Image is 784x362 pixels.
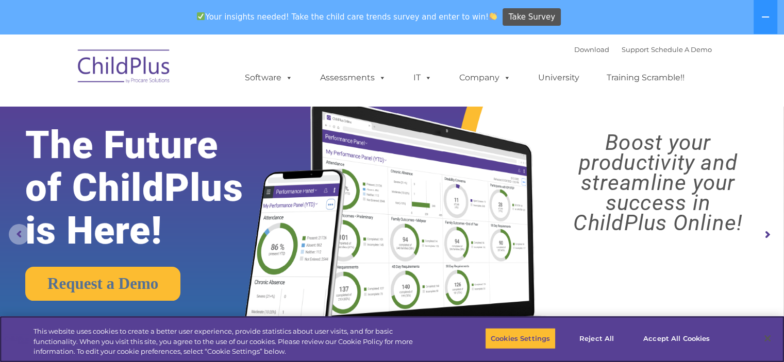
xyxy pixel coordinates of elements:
font: | [574,45,712,54]
img: 👏 [489,12,497,20]
button: Reject All [564,327,629,349]
span: Phone number [143,110,187,118]
rs-layer: The Future of ChildPlus is Here! [25,124,276,252]
a: University [528,67,590,88]
span: Take Survey [509,8,555,26]
a: Assessments [310,67,396,88]
a: Request a Demo [25,267,180,301]
button: Accept All Cookies [638,327,715,349]
img: ChildPlus by Procare Solutions [73,42,176,94]
a: Download [574,45,609,54]
span: Last name [143,68,175,76]
rs-layer: Boost your productivity and streamline your success in ChildPlus Online! [542,132,774,233]
a: Schedule A Demo [651,45,712,54]
a: IT [403,67,442,88]
button: Close [756,327,779,350]
a: Training Scramble!! [596,67,695,88]
a: Take Survey [503,8,561,26]
a: Company [449,67,521,88]
div: This website uses cookies to create a better user experience, provide statistics about user visit... [34,326,431,357]
a: Software [235,67,303,88]
button: Cookies Settings [485,327,556,349]
a: Support [622,45,649,54]
img: ✅ [197,12,205,20]
span: Your insights needed! Take the child care trends survey and enter to win! [193,7,502,27]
